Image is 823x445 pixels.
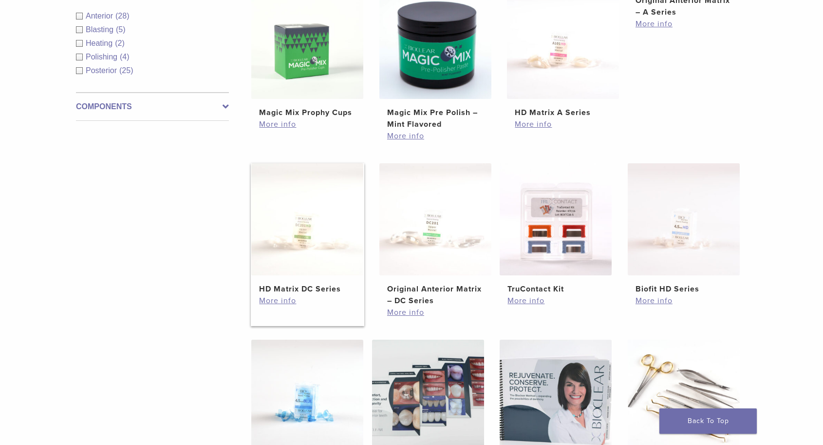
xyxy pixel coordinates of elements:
img: TruContact Kit [500,163,612,275]
img: Original Anterior Matrix - DC Series [379,163,491,275]
a: TruContact KitTruContact Kit [499,163,613,295]
a: More info [636,295,732,307]
span: (28) [115,12,129,20]
span: (4) [120,53,130,61]
a: More info [387,307,484,318]
h2: Biofit HD Series [636,283,732,295]
span: Blasting [86,25,116,34]
span: (5) [116,25,126,34]
a: HD Matrix DC SeriesHD Matrix DC Series [251,163,364,295]
a: More info [636,18,732,30]
h2: Magic Mix Prophy Cups [259,107,355,118]
a: More info [259,295,355,307]
span: Anterior [86,12,115,20]
h2: TruContact Kit [507,283,604,295]
span: (2) [115,39,125,47]
a: Back To Top [659,408,757,434]
a: More info [507,295,604,307]
label: Components [76,101,229,113]
h2: HD Matrix A Series [515,107,611,118]
a: More info [387,130,484,142]
span: Polishing [86,53,120,61]
span: Posterior [86,66,119,75]
a: Original Anterior Matrix - DC SeriesOriginal Anterior Matrix – DC Series [379,163,492,307]
span: Heating [86,39,115,47]
span: (25) [119,66,133,75]
a: Biofit HD SeriesBiofit HD Series [627,163,741,295]
img: HD Matrix DC Series [251,163,363,275]
h2: Magic Mix Pre Polish – Mint Flavored [387,107,484,130]
a: More info [259,118,355,130]
h2: HD Matrix DC Series [259,283,355,295]
img: Biofit HD Series [628,163,740,275]
a: More info [515,118,611,130]
h2: Original Anterior Matrix – DC Series [387,283,484,307]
